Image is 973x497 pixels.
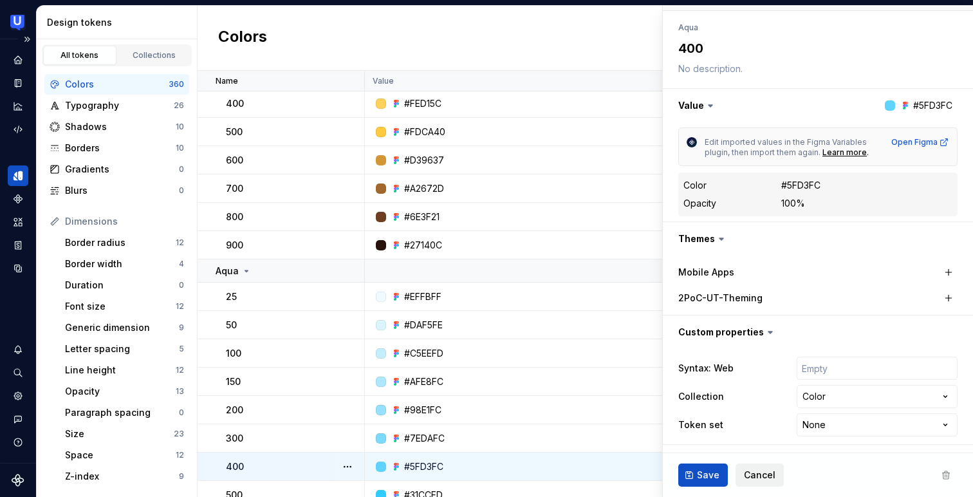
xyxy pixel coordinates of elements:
[48,50,112,61] div: All tokens
[867,147,869,157] span: .
[8,409,28,429] button: Contact support
[10,15,26,30] img: 41adf70f-fc1c-4662-8e2d-d2ab9c673b1b.png
[8,189,28,209] a: Components
[65,142,176,155] div: Borders
[705,137,869,157] span: Edit imported values in the Figma Variables plugin, then import them again.
[226,239,243,252] p: 900
[404,319,443,332] div: #DAF5FE
[218,26,267,50] h2: Colors
[373,76,394,86] p: Value
[44,74,189,95] a: Colors360
[60,360,189,380] a: Line height12
[822,147,867,158] div: Learn more
[404,97,441,110] div: #FED15C
[226,460,244,473] p: 400
[404,432,445,445] div: #7EDAFC
[404,182,444,195] div: #A2672D
[60,296,189,317] a: Font size12
[226,126,243,138] p: 500
[678,266,734,279] label: Mobile Apps
[65,321,179,334] div: Generic dimension
[8,165,28,186] a: Design tokens
[226,154,243,167] p: 600
[179,164,184,174] div: 0
[60,317,189,338] a: Generic dimension9
[8,339,28,360] button: Notifications
[404,375,443,388] div: #AFE8FC
[8,258,28,279] a: Data sources
[179,259,184,269] div: 4
[683,197,716,210] div: Opacity
[65,258,179,270] div: Border width
[676,37,955,60] textarea: 400
[179,471,184,482] div: 9
[44,159,189,180] a: Gradients0
[678,390,724,403] label: Collection
[122,50,187,61] div: Collections
[891,137,949,147] a: Open Figma
[404,126,445,138] div: #FDCA40
[781,179,820,192] div: #5FD3FC
[60,275,189,295] a: Duration0
[226,432,243,445] p: 300
[169,79,184,89] div: 360
[176,238,184,248] div: 12
[781,197,805,210] div: 100%
[226,290,237,303] p: 25
[44,117,189,137] a: Shadows10
[65,364,176,377] div: Line height
[176,301,184,312] div: 12
[226,97,244,110] p: 400
[60,232,189,253] a: Border radius12
[65,342,179,355] div: Letter spacing
[216,76,238,86] p: Name
[176,143,184,153] div: 10
[65,406,179,419] div: Paragraph spacing
[404,211,440,223] div: #6E3F21
[179,323,184,333] div: 9
[678,292,763,305] label: 2PoC-UT-Theming
[678,418,723,431] label: Token set
[60,339,189,359] a: Letter spacing5
[8,235,28,256] a: Storybook stories
[226,211,243,223] p: 800
[404,239,442,252] div: #27140C
[179,185,184,196] div: 0
[60,445,189,465] a: Space12
[65,99,174,112] div: Typography
[8,362,28,383] button: Search ⌘K
[8,212,28,232] a: Assets
[404,154,444,167] div: #D39637
[65,385,176,398] div: Opacity
[678,362,734,375] label: Syntax: Web
[174,100,184,111] div: 26
[678,23,698,32] li: Aqua
[8,386,28,406] a: Settings
[683,179,707,192] div: Color
[44,180,189,201] a: Blurs0
[8,50,28,70] a: Home
[12,474,24,487] svg: Supernova Logo
[60,424,189,444] a: Size23
[65,427,174,440] div: Size
[226,319,237,332] p: 50
[65,279,179,292] div: Duration
[60,466,189,487] a: Z-index9
[678,464,728,487] button: Save
[226,182,243,195] p: 700
[176,122,184,132] div: 10
[404,460,443,473] div: #5FD3FC
[404,347,443,360] div: #C5EEFD
[65,470,179,483] div: Z-index
[744,469,775,482] span: Cancel
[60,254,189,274] a: Border width4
